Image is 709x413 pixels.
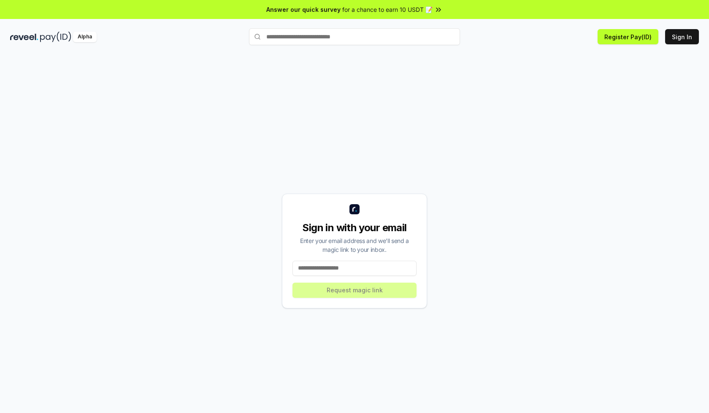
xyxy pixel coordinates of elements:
img: logo_small [349,204,360,214]
button: Sign In [665,29,699,44]
div: Enter your email address and we’ll send a magic link to your inbox. [292,236,417,254]
div: Alpha [73,32,97,42]
div: Sign in with your email [292,221,417,235]
span: Answer our quick survey [266,5,341,14]
span: for a chance to earn 10 USDT 📝 [342,5,433,14]
button: Register Pay(ID) [598,29,658,44]
img: reveel_dark [10,32,38,42]
img: pay_id [40,32,71,42]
